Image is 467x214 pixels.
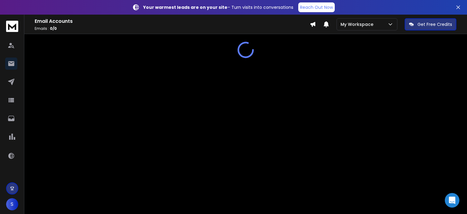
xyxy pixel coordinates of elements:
[405,18,456,30] button: Get Free Credits
[6,21,18,32] img: logo
[143,4,293,10] p: – Turn visits into conversations
[445,193,459,208] div: Open Intercom Messenger
[35,26,310,31] p: Emails :
[341,21,376,27] p: My Workspace
[300,4,333,10] p: Reach Out Now
[298,2,335,12] a: Reach Out Now
[6,198,18,210] button: S
[35,18,310,25] h1: Email Accounts
[143,4,227,10] strong: Your warmest leads are on your site
[50,26,57,31] span: 0 / 0
[417,21,452,27] p: Get Free Credits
